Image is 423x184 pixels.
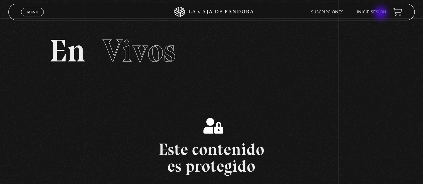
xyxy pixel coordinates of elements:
[49,35,374,67] h2: En
[311,10,343,14] a: Suscripciones
[357,10,386,14] a: Inicie sesión
[27,10,38,14] span: Menu
[103,32,176,70] span: Vivos
[393,8,402,17] a: View your shopping cart
[25,16,40,20] span: Cerrar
